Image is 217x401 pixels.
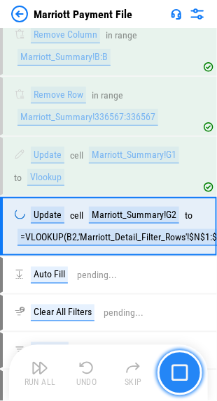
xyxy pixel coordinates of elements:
div: to [14,173,22,183]
div: Vlookup [27,169,64,186]
div: Marriott_Summary!G2 [89,207,179,224]
div: Remove Column [31,27,100,43]
div: Marriott Payment File [34,8,132,21]
div: Update [31,147,64,163]
div: Set filter [31,342,69,359]
div: cell [70,210,83,221]
div: range [115,30,137,41]
div: Clear All Filters [31,305,94,321]
div: Auto Fill [31,267,68,284]
div: Remove Row [31,87,86,103]
div: Marriott_Summary!G1 [89,147,179,163]
img: Main button [171,365,188,381]
div: Marriott_Summary!336567:336567 [17,109,158,126]
div: pending... [104,308,143,319]
div: Update [31,207,64,224]
div: in [92,90,99,101]
div: to [185,210,192,221]
div: cell [70,150,83,161]
img: Settings menu [189,6,206,22]
img: Back [11,6,28,22]
div: range [101,90,123,101]
div: pending... [77,270,117,281]
div: Marriott_Summary!B:B [17,49,111,66]
img: Support [171,8,182,20]
div: in [106,30,113,41]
